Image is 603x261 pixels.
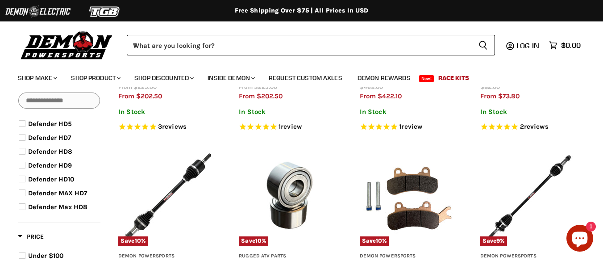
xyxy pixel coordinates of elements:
form: Product [127,35,495,55]
img: TGB Logo 2 [71,3,138,20]
h3: Rugged ATV Parts [239,253,337,260]
a: Can-Am Defender HD8 Demon Heavy Duty AxleSave10% [118,148,216,246]
span: Save % [239,236,268,246]
a: Log in [512,42,545,50]
a: $0.00 [545,39,585,52]
inbox-online-store-chat: Shopify online store chat [564,225,596,254]
span: 10 [255,237,262,244]
a: Can-Am Defender HD10 Rugged Wheel BearingSave10% [239,148,337,246]
span: 10 [135,237,141,244]
span: Rated 5.0 out of 5 stars 2 reviews [480,122,578,132]
span: review [281,123,302,131]
span: Defender Max HD8 [28,203,87,211]
span: from [118,92,134,100]
input: When autocomplete results are available use up and down arrows to review and enter to select [127,35,471,55]
span: review [401,123,422,131]
span: Rated 5.0 out of 5 stars 1 reviews [360,122,458,132]
p: In Stock [480,108,578,116]
a: Can-Am Defender HD10 Demon Sintered Brake PadsSave10% [360,148,458,246]
ul: Main menu [11,65,578,87]
span: $73.80 [498,92,520,100]
span: Save % [360,236,389,246]
a: Shop Discounted [128,69,199,87]
img: Can-Am Defender HD10 Rugged Wheel Bearing [239,148,337,246]
a: Demon Rewards [351,69,417,87]
span: 1 reviews [279,123,302,131]
span: Defender HD8 [28,147,72,156]
span: Rated 5.0 out of 5 stars 3 reviews [118,122,216,132]
span: from [239,92,255,100]
span: Defender HD5 [28,120,72,128]
button: Filter by Price [18,232,44,244]
img: Can-Am Defender HD10 Demon Sintered Brake Pads [360,148,458,246]
img: Can-Am Defender HD10 Demon Heavy Duty Lift Kit Axle [480,148,578,246]
h3: Demon Powersports [360,253,458,260]
span: Defender HD10 [28,175,74,183]
span: New! [419,75,434,82]
span: Price [18,233,44,240]
img: Demon Powersports [18,29,116,61]
span: Rated 5.0 out of 5 stars 1 reviews [239,122,337,132]
p: In Stock [360,108,458,116]
span: 3 reviews [158,123,187,131]
span: $202.50 [136,92,162,100]
span: Defender MAX HD7 [28,189,87,197]
span: 10 [376,237,382,244]
span: Defender HD7 [28,134,71,142]
a: Shop Make [11,69,62,87]
h3: Demon Powersports [480,253,578,260]
a: Race Kits [432,69,476,87]
h3: Demon Powersports [118,253,216,260]
span: Save % [480,236,507,246]
p: In Stock [239,108,337,116]
a: Inside Demon [201,69,260,87]
span: $202.50 [257,92,283,100]
span: 1 reviews [399,123,422,131]
span: Under $100 [28,252,63,260]
span: from [480,92,496,100]
a: Request Custom Axles [262,69,349,87]
span: reviews [162,123,187,131]
input: Search Options [18,93,100,109]
span: Defender HD9 [28,161,72,169]
span: from [360,92,376,100]
span: 2 reviews [520,123,549,131]
span: reviews [524,123,549,131]
span: Log in [516,41,539,50]
button: Search [471,35,495,55]
span: 9 [496,237,500,244]
span: $422.10 [378,92,402,100]
img: Demon Electric Logo 2 [4,3,71,20]
a: Can-Am Defender HD10 Demon Heavy Duty Lift Kit AxleSave9% [480,148,578,246]
span: Save % [118,236,148,246]
p: In Stock [118,108,216,116]
span: $0.00 [561,41,581,50]
a: Shop Product [64,69,126,87]
img: Can-Am Defender HD8 Demon Heavy Duty Axle [118,148,216,246]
